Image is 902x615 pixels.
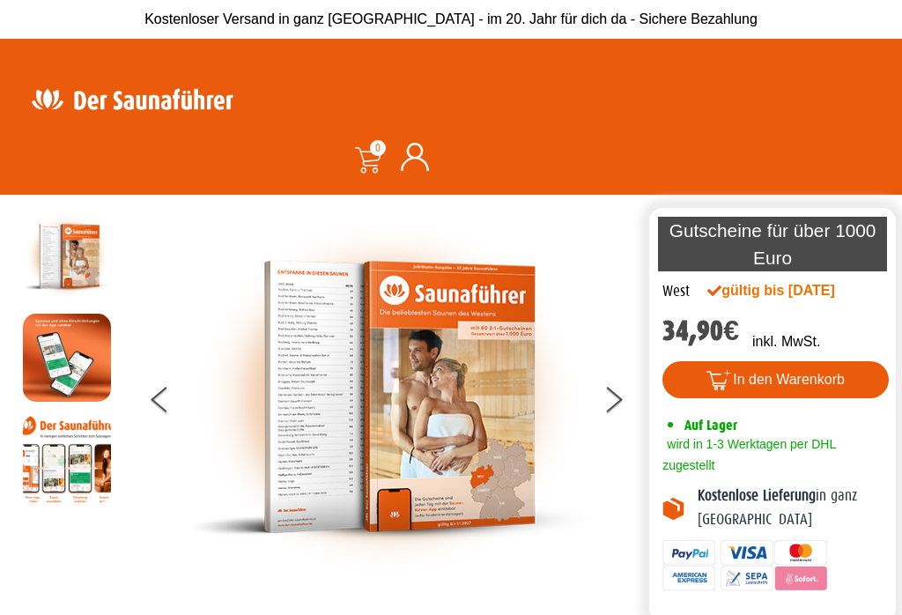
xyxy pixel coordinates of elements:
span: € [723,315,739,347]
p: Gutscheine für über 1000 Euro [658,217,887,271]
span: Kostenloser Versand in ganz [GEOGRAPHIC_DATA] - im 20. Jahr für dich da - Sichere Bezahlung [144,11,758,26]
div: gültig bis [DATE] [707,280,844,301]
p: in ganz [GEOGRAPHIC_DATA] [698,485,883,531]
bdi: 34,90 [662,315,739,347]
img: MOCKUP-iPhone_regional [23,314,111,402]
div: West [662,280,690,303]
img: Anleitung7tn [23,415,111,503]
span: Auf Lager [684,417,737,433]
span: 0 [370,140,386,156]
img: der-saunafuehrer-2025-west [23,212,111,300]
p: inkl. MwSt. [752,331,820,352]
b: Kostenlose Lieferung [698,487,816,504]
img: der-saunafuehrer-2025-west [190,212,587,582]
span: wird in 1-3 Werktagen per DHL zugestellt [662,437,835,472]
button: In den Warenkorb [662,361,889,398]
